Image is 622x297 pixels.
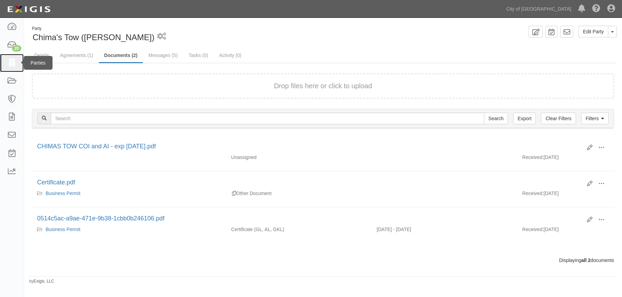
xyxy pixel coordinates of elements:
div: General Liability Auto Liability Garage Keepers Liability [226,226,371,233]
div: Chima's Tow (Tejindar Chima) [29,26,318,43]
a: 0514c5ac-a9ae-471e-9b38-1cbb0b246106.pdf [37,215,164,222]
div: [DATE] [517,190,614,200]
span: Chima's Tow ([PERSON_NAME]) [33,33,154,42]
a: Details [29,48,54,62]
p: Received: [522,154,543,161]
div: Parties [24,56,53,70]
p: Received: [522,190,543,197]
div: Party [32,26,154,32]
input: Search [484,113,508,124]
div: [DATE] [517,154,614,164]
div: Unassigned [226,154,371,161]
img: logo-5460c22ac91f19d4615b14bd174203de0afe785f0fc80cf4dbbc73dc1793850b.png [5,3,53,15]
div: Business Permit [37,226,221,233]
a: Agreements (1) [55,48,98,62]
div: CHIMAS TOW COI and AI - exp 11-1-2025.pdf [37,142,582,151]
div: 0514c5ac-a9ae-471e-9b38-1cbb0b246106.pdf [37,214,582,223]
a: Exigis, LLC [34,279,54,284]
div: Duplicate [232,190,236,197]
a: Business Permit [46,191,80,196]
div: 20 [12,45,21,52]
a: Certificate.pdf [37,179,75,186]
a: Edit Party [578,26,608,37]
b: all 2 [581,258,590,263]
div: Business Permit [37,190,221,197]
button: Drop files here or click to upload [274,81,372,91]
input: Search [51,113,484,124]
i: Help Center - Complianz [592,5,600,13]
small: by [29,278,54,284]
a: City of [GEOGRAPHIC_DATA] [503,2,575,16]
div: [DATE] [517,226,614,236]
div: Displaying documents [27,257,619,264]
a: Export [513,113,536,124]
a: Clear Filters [541,113,576,124]
div: Certificate.pdf [37,178,582,187]
a: CHIMAS TOW COI and AI - exp [DATE].pdf [37,143,156,150]
a: Tasks (0) [183,48,213,62]
i: 1 scheduled workflow [157,33,166,40]
div: Other Document [226,190,371,197]
a: Filters [581,113,609,124]
p: Received: [522,226,543,233]
a: Business Permit [46,227,80,232]
a: Messages (5) [143,48,183,62]
a: Activity (0) [214,48,246,62]
a: Documents (2) [99,48,142,63]
div: Effective 11/01/2024 - Expiration 11/01/2025 [371,226,517,233]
